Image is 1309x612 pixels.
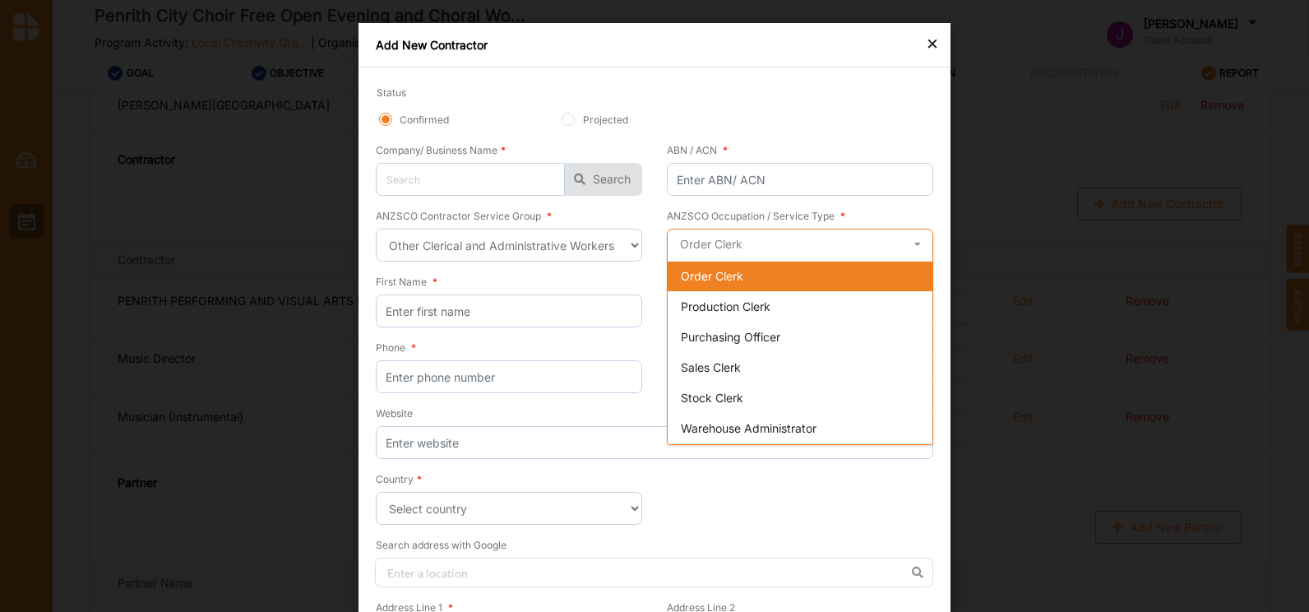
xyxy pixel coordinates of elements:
label: Website [376,406,413,420]
label: First Name [376,275,437,289]
input: Enter a location [375,558,933,587]
label: Search address with Google [376,538,506,552]
span: Warehouse Administrator [681,421,816,435]
input: Enter website [376,426,933,459]
label: ANZSCO Occupation / Service Type [667,209,845,223]
input: Enter first name [376,294,642,327]
button: Search [565,163,642,196]
label: Phone [376,341,416,355]
span: Order Clerk [681,269,743,283]
span: Purchasing Officer [681,330,780,344]
div: ABN / ACN [667,143,728,157]
input: Enter ABN/ ACN [667,163,933,196]
label: Company/ Business Name [376,143,506,157]
label: Country [376,472,422,486]
input: Enter phone number [376,360,642,393]
span: Sales Clerk [681,360,741,374]
span: Production Clerk [681,299,770,313]
label: ANZSCO Contractor Service Group [376,209,552,223]
label: Confirmed [400,113,449,127]
div: Add New Contractor [358,23,951,67]
span: Stock Clerk [681,391,743,405]
label: Projected [583,113,628,127]
input: Search [376,163,565,196]
label: Status [377,86,747,100]
div: × [926,33,939,53]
